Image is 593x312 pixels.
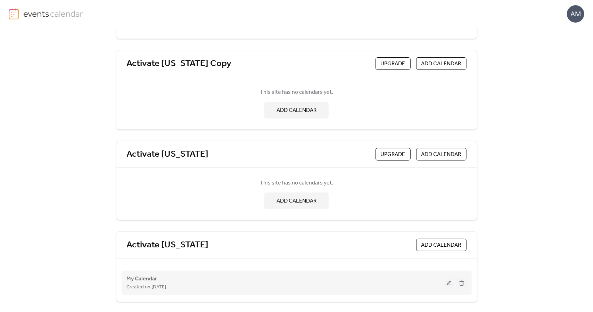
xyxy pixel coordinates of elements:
span: ADD CALENDAR [421,241,461,249]
span: ADD CALENDAR [277,197,316,205]
span: ADD CALENDAR [421,60,461,68]
a: Activate [US_STATE] Copy [127,58,232,69]
span: Upgrade [381,60,405,68]
button: ADD CALENDAR [264,192,329,209]
a: Activate [US_STATE] [127,239,209,251]
button: ADD CALENDAR [416,239,467,251]
span: Upgrade [381,150,405,159]
div: AM [567,5,584,23]
span: Created on [DATE] [127,283,166,292]
button: ADD CALENDAR [416,148,467,161]
button: Upgrade [376,148,411,161]
img: logo-type [23,8,83,19]
button: ADD CALENDAR [416,57,467,70]
button: Upgrade [376,57,411,70]
span: This site has no calendars yet. [260,88,333,97]
img: logo [9,8,19,19]
span: ADD CALENDAR [421,150,461,159]
span: ADD CALENDAR [277,106,316,115]
a: My Calendar [127,277,157,281]
span: This site has no calendars yet. [260,179,333,187]
a: Activate [US_STATE] [127,149,209,160]
span: My Calendar [127,275,157,283]
button: ADD CALENDAR [264,102,329,118]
